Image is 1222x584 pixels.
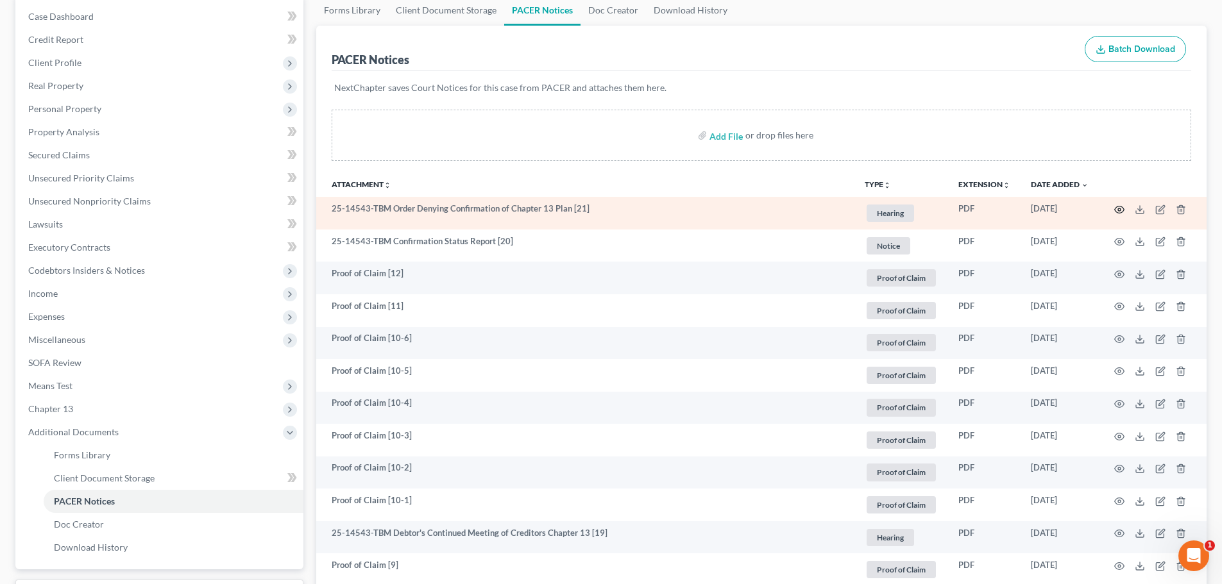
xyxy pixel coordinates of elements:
a: Proof of Claim [865,365,938,386]
i: unfold_more [1003,181,1010,189]
td: 25-14543-TBM Order Denying Confirmation of Chapter 13 Plan [21] [316,197,854,229]
a: Proof of Claim [865,267,938,288]
a: Doc Creator [44,513,303,536]
a: Hearing [865,203,938,224]
span: Chapter 13 [28,403,73,414]
a: SOFA Review [18,351,303,374]
i: unfold_more [384,181,391,189]
span: Proof of Claim [867,269,936,287]
span: Unsecured Priority Claims [28,172,134,183]
span: 1 [1205,540,1215,551]
span: Personal Property [28,103,101,114]
div: or drop files here [745,129,813,142]
span: Lawsuits [28,219,63,229]
span: Income [28,288,58,299]
button: TYPEunfold_more [865,181,891,189]
td: PDF [948,488,1021,521]
span: Proof of Claim [867,302,936,319]
i: expand_more [1081,181,1089,189]
td: [DATE] [1021,229,1099,262]
span: Notice [867,237,910,254]
td: PDF [948,294,1021,327]
td: PDF [948,359,1021,392]
span: Hearing [867,529,914,546]
a: Forms Library [44,444,303,467]
iframe: Intercom live chat [1178,540,1209,571]
td: Proof of Claim [10-5] [316,359,854,392]
a: Unsecured Nonpriority Claims [18,190,303,213]
span: Means Test [28,380,72,391]
a: Property Analysis [18,121,303,144]
span: Miscellaneous [28,334,85,345]
i: unfold_more [883,181,891,189]
span: Hearing [867,204,914,222]
a: Secured Claims [18,144,303,167]
td: PDF [948,424,1021,456]
td: Proof of Claim [10-4] [316,392,854,424]
td: [DATE] [1021,294,1099,327]
td: Proof of Claim [12] [316,262,854,294]
span: SOFA Review [28,357,81,368]
td: [DATE] [1021,327,1099,360]
span: Proof of Claim [867,463,936,481]
a: Hearing [865,527,938,548]
td: Proof of Claim [10-3] [316,424,854,456]
td: 25-14543-TBM Debtor's Continued Meeting of Creditors Chapter 13 [19] [316,521,854,554]
td: [DATE] [1021,456,1099,489]
td: PDF [948,197,1021,229]
span: Proof of Claim [867,399,936,416]
td: [DATE] [1021,424,1099,456]
a: Credit Report [18,28,303,51]
span: Secured Claims [28,149,90,160]
td: PDF [948,521,1021,554]
td: PDF [948,262,1021,294]
span: Unsecured Nonpriority Claims [28,196,151,206]
a: Proof of Claim [865,430,938,451]
a: Client Document Storage [44,467,303,490]
a: Date Added expand_more [1031,179,1089,189]
span: Proof of Claim [867,561,936,578]
span: Case Dashboard [28,11,94,22]
td: Proof of Claim [10-6] [316,327,854,360]
td: [DATE] [1021,521,1099,554]
a: Attachmentunfold_more [332,179,391,189]
a: Case Dashboard [18,5,303,28]
span: PACER Notices [54,496,115,506]
td: [DATE] [1021,359,1099,392]
span: Batch Download [1108,44,1175,54]
a: Lawsuits [18,213,303,236]
td: PDF [948,392,1021,424]
a: Proof of Claim [865,559,938,580]
td: PDF [948,229,1021,262]
a: Proof of Claim [865,494,938,515]
td: PDF [948,456,1021,489]
span: Property Analysis [28,126,99,137]
td: [DATE] [1021,262,1099,294]
span: Download History [54,542,128,553]
span: Proof of Claim [867,496,936,513]
a: Proof of Claim [865,397,938,418]
td: Proof of Claim [10-1] [316,488,854,521]
td: [DATE] [1021,197,1099,229]
td: Proof of Claim [10-2] [316,456,854,489]
a: Proof of Claim [865,462,938,483]
span: Proof of Claim [867,334,936,351]
td: PDF [948,327,1021,360]
a: Proof of Claim [865,332,938,353]
a: Proof of Claim [865,300,938,321]
a: Notice [865,235,938,256]
span: Client Profile [28,57,81,68]
a: Extensionunfold_more [958,179,1010,189]
a: Executory Contracts [18,236,303,259]
a: Unsecured Priority Claims [18,167,303,190]
td: Proof of Claim [11] [316,294,854,327]
button: Batch Download [1085,36,1186,63]
span: Real Property [28,80,83,91]
a: PACER Notices [44,490,303,513]
a: Download History [44,536,303,559]
td: [DATE] [1021,488,1099,521]
span: Additional Documents [28,426,119,437]
div: PACER Notices [332,52,409,67]
span: Proof of Claim [867,367,936,384]
span: Executory Contracts [28,242,110,253]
